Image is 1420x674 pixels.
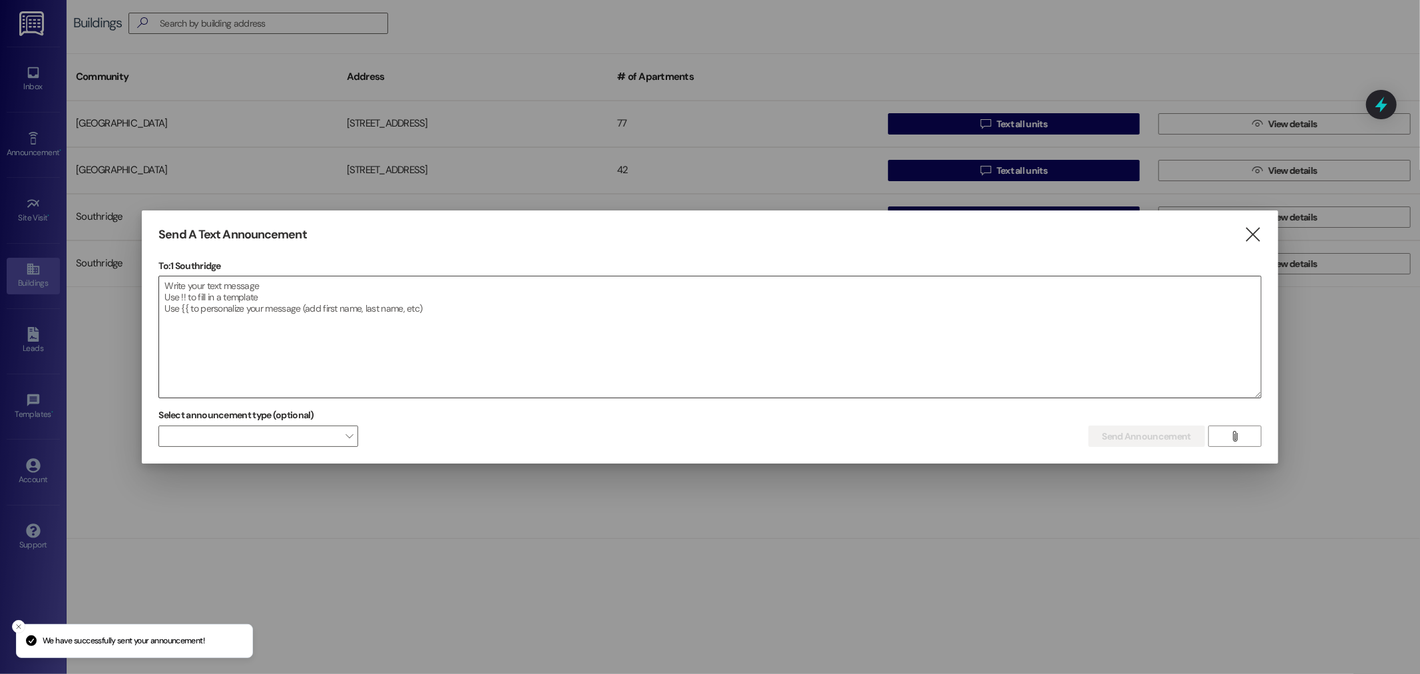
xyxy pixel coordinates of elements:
h3: Send A Text Announcement [158,227,306,242]
p: To: 1 Southridge [158,259,1261,272]
span: Send Announcement [1102,430,1191,444]
label: Select announcement type (optional) [158,405,314,426]
i:  [1244,228,1262,242]
button: Send Announcement [1088,426,1205,447]
button: Close toast [12,620,25,633]
i:  [1230,431,1240,442]
p: We have successfully sent your announcement! [43,635,204,647]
